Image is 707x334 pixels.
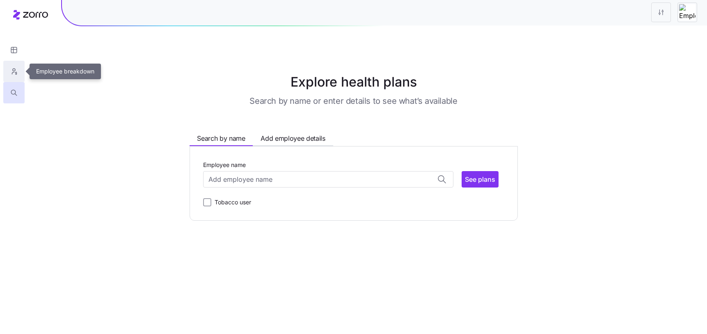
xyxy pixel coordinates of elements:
h3: Search by name or enter details to see what’s available [249,95,457,107]
img: Employer logo [679,4,696,21]
h1: Explore health plans [150,72,557,92]
span: Add employee details [261,133,325,144]
span: See plans [465,174,495,184]
label: Tobacco user [211,197,251,207]
button: See plans [462,171,499,188]
span: Search by name [197,133,245,144]
input: Add employee name [203,171,453,188]
label: Employee name [203,160,246,169]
